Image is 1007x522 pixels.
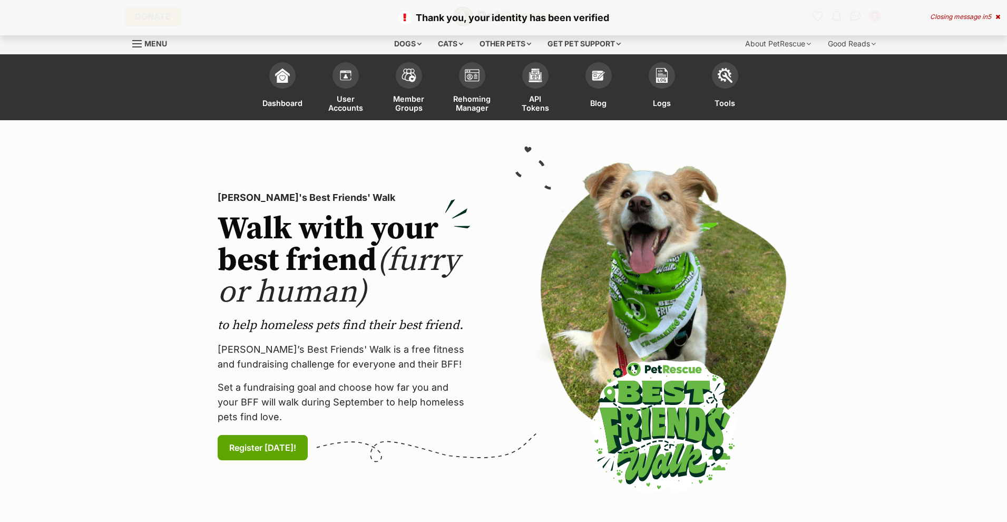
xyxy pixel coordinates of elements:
a: Rehoming Manager [441,57,504,120]
span: User Accounts [327,94,364,112]
span: (furry or human) [218,241,459,312]
img: api-icon-849e3a9e6f871e3acf1f60245d25b4cd0aad652aa5f5372336901a6a67317bd8.svg [528,68,543,83]
p: [PERSON_NAME]’s Best Friends' Walk is a free fitness and fundraising challenge for everyone and t... [218,342,471,372]
div: Good Reads [820,33,883,54]
img: group-profile-icon-3fa3cf56718a62981997c0bc7e787c4b2cf8bcc04b72c1350f741eb67cf2f40e.svg [465,69,480,82]
img: tools-icon-677f8b7d46040df57c17cb185196fc8e01b2b03676c49af7ba82c462532e62ee.svg [718,68,732,83]
a: Blog [567,57,630,120]
img: dashboard-icon-eb2f2d2d3e046f16d808141f083e7271f6b2e854fb5c12c21221c1fb7104beca.svg [275,68,290,83]
a: Tools [693,57,757,120]
h2: Walk with your best friend [218,214,471,308]
span: Register [DATE]! [229,441,296,454]
div: About PetRescue [738,33,818,54]
span: Dashboard [262,94,302,112]
div: Dogs [387,33,429,54]
img: members-icon-d6bcda0bfb97e5ba05b48644448dc2971f67d37433e5abca221da40c41542bd5.svg [338,68,353,83]
p: [PERSON_NAME]'s Best Friends' Walk [218,190,471,205]
span: API Tokens [517,94,554,112]
span: Rehoming Manager [453,94,491,112]
a: API Tokens [504,57,567,120]
span: Logs [653,94,671,112]
a: Menu [132,33,174,52]
img: blogs-icon-e71fceff818bbaa76155c998696f2ea9b8fc06abc828b24f45ee82a475c2fd99.svg [591,68,606,83]
span: Menu [144,39,167,48]
div: Other pets [472,33,539,54]
span: Blog [590,94,607,112]
a: Dashboard [251,57,314,120]
a: Logs [630,57,693,120]
a: User Accounts [314,57,377,120]
a: Register [DATE]! [218,435,308,460]
span: Member Groups [390,94,427,112]
p: to help homeless pets find their best friend. [218,317,471,334]
span: Tools [715,94,735,112]
div: Get pet support [540,33,628,54]
img: logs-icon-5bf4c29380941ae54b88474b1138927238aebebbc450bc62c8517511492d5a22.svg [654,68,669,83]
img: team-members-icon-5396bd8760b3fe7c0b43da4ab00e1e3bb1a5d9ba89233759b79545d2d3fc5d0d.svg [402,69,416,82]
a: Member Groups [377,57,441,120]
div: Cats [431,33,471,54]
p: Set a fundraising goal and choose how far you and your BFF will walk during September to help hom... [218,380,471,424]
